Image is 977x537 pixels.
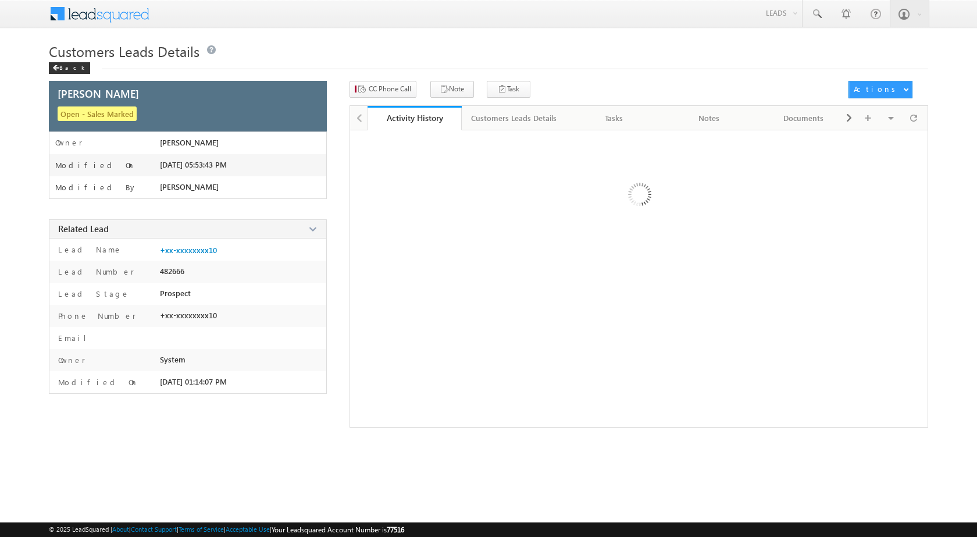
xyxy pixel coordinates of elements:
[179,525,224,533] a: Terms of Service
[462,106,567,130] a: Customers Leads Details
[55,183,137,192] label: Modified By
[160,311,217,320] span: +xx-xxxxxxxx10
[576,111,651,125] div: Tasks
[160,138,219,147] span: [PERSON_NAME]
[112,525,129,533] a: About
[160,289,191,298] span: Prospect
[160,266,184,276] span: 482666
[757,106,851,130] a: Documents
[58,223,109,234] span: Related Lead
[55,138,83,147] label: Owner
[579,136,699,257] img: Loading ...
[55,355,85,365] label: Owner
[226,525,270,533] a: Acceptable Use
[160,246,217,255] a: +xx-xxxxxxxx10
[49,524,404,535] span: © 2025 LeadSquared | | | | |
[487,81,530,98] button: Task
[766,111,841,125] div: Documents
[55,244,122,255] label: Lead Name
[55,161,136,170] label: Modified On
[55,311,136,321] label: Phone Number
[376,112,454,123] div: Activity History
[55,377,138,387] label: Modified On
[160,355,186,364] span: System
[854,84,900,94] div: Actions
[55,289,130,299] label: Lead Stage
[387,525,404,534] span: 77516
[49,42,199,61] span: Customers Leads Details
[49,62,90,74] div: Back
[55,333,95,343] label: Email
[58,88,139,99] span: [PERSON_NAME]
[430,81,474,98] button: Note
[55,266,134,277] label: Lead Number
[848,81,912,98] button: Actions
[369,84,411,94] span: CC Phone Call
[272,525,404,534] span: Your Leadsquared Account Number is
[662,106,757,130] a: Notes
[131,525,177,533] a: Contact Support
[160,182,219,191] span: [PERSON_NAME]
[471,111,557,125] div: Customers Leads Details
[160,377,227,386] span: [DATE] 01:14:07 PM
[368,106,462,130] a: Activity History
[671,111,746,125] div: Notes
[350,81,416,98] button: CC Phone Call
[58,106,137,121] span: Open - Sales Marked
[160,160,227,169] span: [DATE] 05:53:43 PM
[567,106,662,130] a: Tasks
